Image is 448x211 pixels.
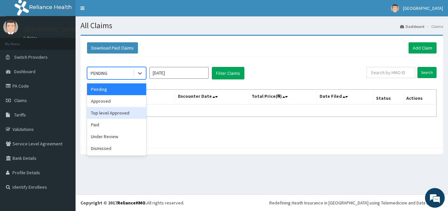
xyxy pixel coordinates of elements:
h1: All Claims [80,21,443,30]
div: Pending [87,83,146,95]
input: Search by HMO ID [367,67,415,78]
input: Search [417,67,437,78]
span: Dashboard [14,69,35,74]
span: Claims [14,97,27,103]
li: Claims [425,24,443,29]
span: Tariffs [14,112,26,118]
a: RelianceHMO [117,200,146,206]
div: Dismissed [87,142,146,154]
th: Status [373,90,403,105]
div: Under Review [87,131,146,142]
img: User Image [391,4,399,12]
span: [GEOGRAPHIC_DATA] [403,5,443,11]
a: Dashboard [400,24,424,29]
div: Paid [87,119,146,131]
input: Select Month and Year [149,67,209,79]
strong: Copyright © 2017 . [80,200,147,206]
th: Actions [404,90,437,105]
p: [GEOGRAPHIC_DATA] [23,27,77,32]
th: Encounter Date [175,90,249,105]
footer: All rights reserved. [76,194,448,211]
img: User Image [3,20,18,34]
th: Date Filed [317,90,373,105]
a: Add Claim [409,42,437,53]
button: Download Paid Claims [87,42,138,53]
span: Switch Providers [14,54,48,60]
div: Approved [87,95,146,107]
div: Redefining Heath Insurance in [GEOGRAPHIC_DATA] using Telemedicine and Data Science! [269,200,443,206]
div: PENDING [91,70,107,76]
a: Online [23,36,39,40]
button: Filter Claims [212,67,244,79]
th: Total Price(₦) [249,90,317,105]
div: Top level Approved [87,107,146,119]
